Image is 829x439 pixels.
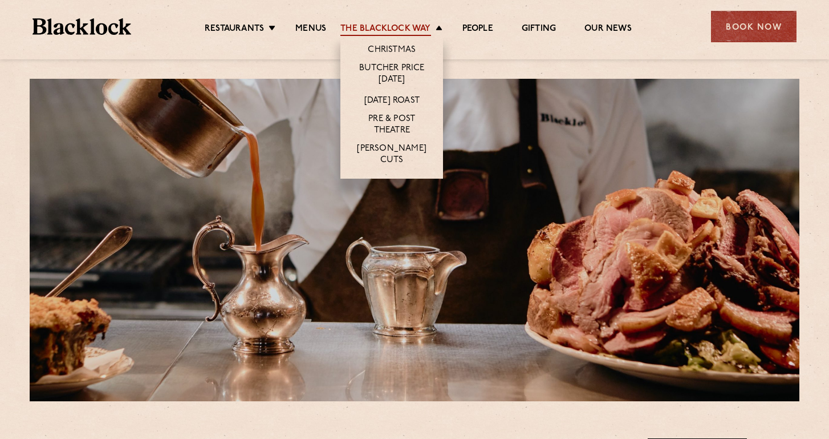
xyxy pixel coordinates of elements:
[522,23,556,36] a: Gifting
[368,45,416,57] a: Christmas
[584,23,632,36] a: Our News
[295,23,326,36] a: Menus
[352,114,432,138] a: Pre & Post Theatre
[352,63,432,87] a: Butcher Price [DATE]
[462,23,493,36] a: People
[364,95,420,108] a: [DATE] Roast
[711,11,797,42] div: Book Now
[352,143,432,167] a: [PERSON_NAME] Cuts
[205,23,264,36] a: Restaurants
[32,18,131,35] img: BL_Textured_Logo-footer-cropped.svg
[340,23,430,36] a: The Blacklock Way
